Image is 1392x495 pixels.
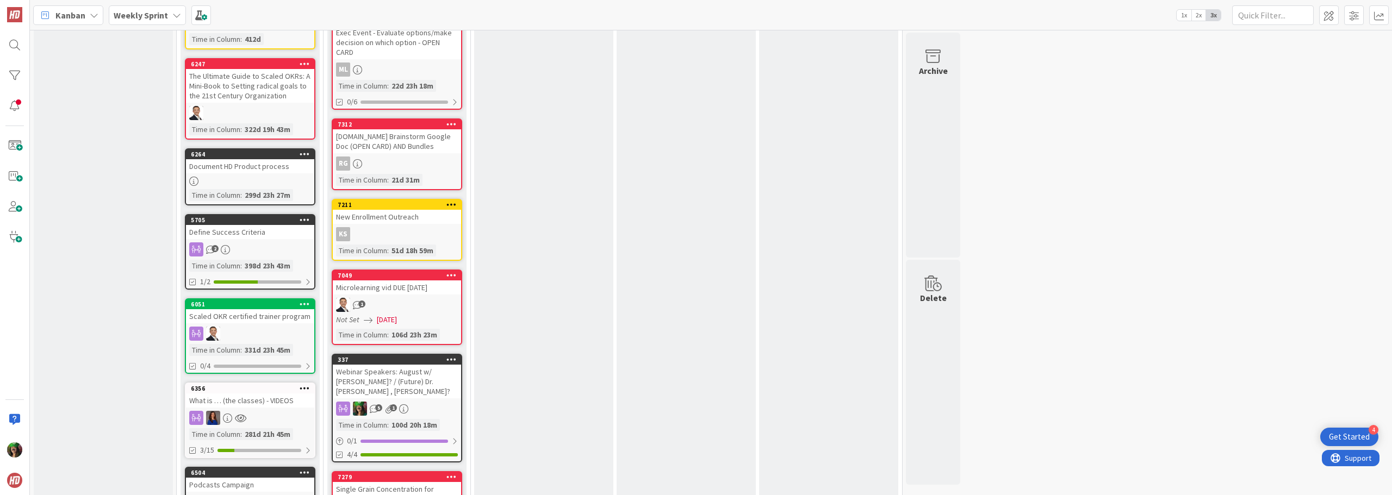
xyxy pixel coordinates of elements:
div: 337 [333,355,461,365]
span: [DATE] [377,314,397,325]
b: Weekly Sprint [114,10,168,21]
span: : [387,80,389,92]
div: Exec Event - Evaluate options/make decision on which option - OPEN CARD [333,16,461,59]
div: 7049 [338,272,461,279]
div: Delete [920,291,947,304]
a: 6264Document HD Product processTime in Column:299d 23h 27m [185,148,315,205]
div: The Ultimate Guide to Scaled OKRs: A Mini-Book to Setting radical goals to the 21st Century Organ... [186,69,314,103]
a: Exec Event - Evaluate options/make decision on which option - OPEN CARDMLTime in Column:22d 23h 1... [332,15,462,110]
span: 4/4 [347,449,357,460]
div: 5705 [191,216,314,224]
div: 331d 23h 45m [242,344,293,356]
div: Time in Column [189,189,240,201]
div: 6051Scaled OKR certified trainer program [186,299,314,323]
span: 0/4 [200,360,210,372]
a: 6356What is … (the classes) - VIDEOSSLTime in Column:281d 21h 45m3/15 [185,383,315,458]
div: 322d 19h 43m [242,123,293,135]
span: : [387,174,389,186]
img: SL [353,402,367,416]
div: RG [333,156,461,171]
div: Webinar Speakers: August w/ [PERSON_NAME]? / (Future) Dr. [PERSON_NAME] , [PERSON_NAME]? [333,365,461,398]
span: 1 [358,300,365,308]
div: New Enrollment Outreach [333,210,461,224]
div: SL [186,106,314,120]
div: Document HD Product process [186,159,314,173]
div: 51d 18h 59m [389,245,436,256]
a: 5705Define Success CriteriaTime in Column:398d 23h 43m1/2 [185,214,315,290]
div: 6264 [191,151,314,158]
div: 398d 23h 43m [242,260,293,272]
div: 22d 23h 18m [389,80,436,92]
div: Time in Column [336,329,387,341]
div: Get Started [1329,431,1370,442]
div: 6051 [186,299,314,309]
div: 6264Document HD Product process [186,149,314,173]
div: 6356What is … (the classes) - VIDEOS [186,384,314,408]
div: SL [333,402,461,416]
div: Time in Column [336,419,387,431]
span: Kanban [55,9,85,22]
div: 7211 [333,200,461,210]
div: 6504Podcasts Campaign [186,468,314,492]
div: What is … (the classes) - VIDEOS [186,393,314,408]
div: 337Webinar Speakers: August w/ [PERSON_NAME]? / (Future) Dr. [PERSON_NAME] , [PERSON_NAME]? [333,355,461,398]
div: ML [333,62,461,77]
div: 6247 [191,60,314,68]
img: SL [189,106,203,120]
span: : [240,33,242,45]
span: 0 / 1 [347,435,357,447]
a: 7049Microlearning vid DUE [DATE]SLNot Set[DATE]Time in Column:106d 23h 23m [332,270,462,345]
div: SL [333,298,461,312]
span: 2x [1191,10,1206,21]
span: : [240,123,242,135]
div: 7312 [338,121,461,128]
img: SL [336,298,350,312]
span: 2 [212,245,219,252]
div: ML [336,62,350,77]
div: SL [186,411,314,425]
div: 21d 31m [389,174,422,186]
div: Time in Column [189,33,240,45]
div: 7312 [333,120,461,129]
span: : [387,329,389,341]
div: 6504 [186,468,314,478]
div: 4 [1369,425,1378,435]
div: Time in Column [189,260,240,272]
div: 7211 [338,201,461,209]
div: Exec Event - Evaluate options/make decision on which option - OPEN CARD [333,26,461,59]
div: 6264 [186,149,314,159]
img: SL [206,327,220,341]
span: : [240,260,242,272]
div: 6051 [191,300,314,308]
div: 6504 [191,469,314,477]
span: : [387,419,389,431]
img: avatar [7,473,22,488]
img: SL [7,442,22,458]
div: 100d 20h 18m [389,419,440,431]
div: 412d [242,33,264,45]
div: 0/1 [333,434,461,448]
img: Visit kanbanzone.com [7,7,22,22]
a: 6051Scaled OKR certified trainer programSLTime in Column:331d 23h 45m0/4 [185,298,315,374]
span: 3x [1206,10,1221,21]
a: 337Webinar Speakers: August w/ [PERSON_NAME]? / (Future) Dr. [PERSON_NAME] , [PERSON_NAME]?SLTime... [332,354,462,462]
div: Microlearning vid DUE [DATE] [333,280,461,295]
span: : [240,428,242,440]
div: Time in Column [336,245,387,256]
span: 5 [375,404,382,411]
div: Time in Column [336,174,387,186]
span: 0/6 [347,96,357,108]
span: : [240,189,242,201]
span: 1 [390,404,397,411]
div: 7279 [338,473,461,481]
span: Support [23,2,49,15]
div: Time in Column [189,428,240,440]
div: 7049 [333,271,461,280]
div: 6247The Ultimate Guide to Scaled OKRs: A Mini-Book to Setting radical goals to the 21st Century O... [186,59,314,103]
div: 281d 21h 45m [242,428,293,440]
div: RG [336,156,350,171]
div: 7312[DOMAIN_NAME] Brainstorm Google Doc (OPEN CARD) AND Bundles [333,120,461,153]
div: Define Success Criteria [186,225,314,239]
div: Time in Column [189,344,240,356]
div: 5705 [186,215,314,225]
